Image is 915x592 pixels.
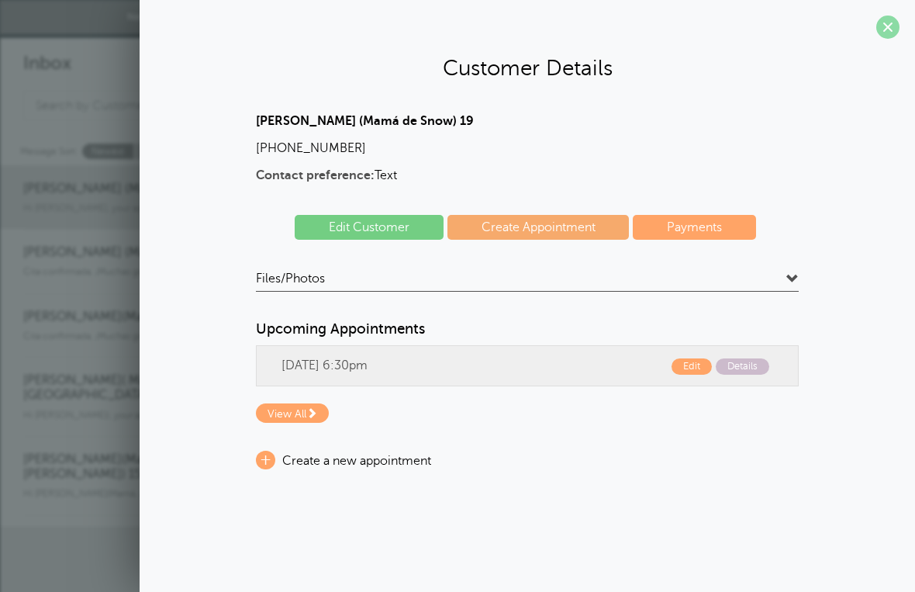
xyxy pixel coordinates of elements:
span: Hi [PERSON_NAME](Mamá, your appointment with La Perruquería has been scheduled for [23,488,306,499]
span: Hi [PERSON_NAME], your appointment with La Perruquería has been scheduled for 6:3 [23,203,306,213]
strong: Contact preference: [256,168,375,182]
span: Message Sort: [20,144,78,158]
span: New [127,11,149,23]
strong: [PERSON_NAME] (Mamá de Snow) 19 [256,114,474,128]
span: Edit [672,358,712,375]
a: Details [716,358,773,375]
a: + Create a new appointment [256,454,431,468]
span: Details [716,358,769,375]
p: Text [256,168,799,183]
span: + [256,451,275,469]
span: [PERSON_NAME](Mamá de [PERSON_NAME]) 15 [23,452,279,482]
span: Create a new appointment [282,454,431,468]
span: Cita confirmada, ¡Muchas gracias! [23,331,165,341]
h2: Inbox [23,53,306,75]
span: View All [256,403,329,423]
a: Create Appointment [447,215,630,240]
input: Search by Customer Name, Phone, or Email [23,91,308,120]
span: [DATE] 6:30pm [281,358,773,373]
a: Edit Customer [295,215,444,240]
span: [PERSON_NAME]( Mamá de [GEOGRAPHIC_DATA] y Abby) 16 [23,373,279,403]
span: Files/Photos [256,271,325,286]
a: Edit [672,358,716,375]
span: Cita confirmada, ¡Muchas gracias! [23,266,165,277]
span: [PERSON_NAME] (Mamá de Chai) 18 [23,245,230,260]
span: [PERSON_NAME](Mamá de Neo) 17 [23,310,223,324]
a: View All [256,407,329,421]
span: Hi [PERSON_NAME](, your appointment with La Perruquería has been scheduled for 12: [23,410,306,421]
h3: Upcoming Appointments [256,320,799,338]
h2: Customer Details [155,54,899,81]
a: Newest [82,144,133,158]
a: Payments [633,215,756,240]
span: [PERSON_NAME] (Mamá de Snow) 19 [23,182,236,196]
p: [PHONE_NUMBER] [256,141,799,156]
a: Unread [133,144,184,158]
